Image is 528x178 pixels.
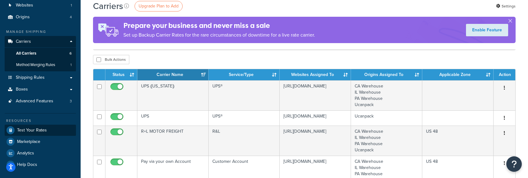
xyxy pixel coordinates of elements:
[16,39,31,44] span: Carriers
[5,59,76,71] li: Method Merging Rules
[105,69,137,80] th: Status: activate to sort column ascending
[351,110,422,126] td: Ucanpack
[351,126,422,156] td: CA Warehouse IL Warehouse PA Warehouse Ucanpack
[123,20,315,31] h4: Prepare your business and never miss a sale
[5,96,76,107] li: Advanced Features
[137,126,209,156] td: R+L MOTOR FREIGHT
[5,29,76,34] div: Manage Shipping
[422,69,494,80] th: Applicable Zone: activate to sort column ascending
[16,15,30,20] span: Origins
[16,99,53,104] span: Advanced Features
[5,72,76,83] a: Shipping Rules
[209,110,280,126] td: UPS®
[422,126,494,156] td: US 48
[496,2,516,11] a: Settings
[16,75,45,80] span: Shipping Rules
[93,17,123,43] img: ad-rules-rateshop-fe6ec290ccb7230408bd80ed9643f0289d75e0ffd9eb532fc0e269fcd187b520.png
[5,118,76,123] div: Resources
[5,148,76,159] a: Analytics
[5,159,76,170] a: Help Docs
[5,36,76,47] a: Carriers
[280,80,351,110] td: [URL][DOMAIN_NAME]
[17,151,34,156] span: Analytics
[5,11,76,23] li: Origins
[17,139,40,145] span: Marketplace
[137,80,209,110] td: UPS ([US_STATE])
[280,110,351,126] td: [URL][DOMAIN_NAME]
[209,80,280,110] td: UPS®
[71,3,72,8] span: 1
[494,69,515,80] th: Action
[5,11,76,23] a: Origins 4
[16,3,33,8] span: Websites
[5,48,76,59] a: All Carriers 6
[70,15,72,20] span: 4
[16,51,36,56] span: All Carriers
[93,55,129,64] button: Bulk Actions
[280,126,351,156] td: [URL][DOMAIN_NAME]
[135,1,183,11] a: Upgrade Plan to Add
[5,48,76,59] li: All Carriers
[16,87,28,92] span: Boxes
[139,3,179,9] span: Upgrade Plan to Add
[137,110,209,126] td: UPS
[123,31,315,39] p: Set up Backup Carrier Rates for the rare circumstances of downtime for a live rate carrier.
[351,69,422,80] th: Origins Assigned To: activate to sort column ascending
[209,69,280,80] th: Service/Type: activate to sort column ascending
[17,128,47,133] span: Test Your Rates
[5,96,76,107] a: Advanced Features 3
[70,62,72,68] span: 1
[209,126,280,156] td: R&L
[506,156,522,172] button: Open Resource Center
[69,51,72,56] span: 6
[70,99,72,104] span: 3
[5,84,76,95] a: Boxes
[5,136,76,147] a: Marketplace
[351,80,422,110] td: CA Warehouse IL Warehouse PA Warehouse Ucanpack
[5,125,76,136] a: Test Your Rates
[17,162,37,167] span: Help Docs
[16,62,55,68] span: Method Merging Rules
[137,69,209,80] th: Carrier Name: activate to sort column ascending
[5,36,76,71] li: Carriers
[5,59,76,71] a: Method Merging Rules 1
[280,69,351,80] th: Websites Assigned To: activate to sort column ascending
[466,24,508,36] a: Enable Feature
